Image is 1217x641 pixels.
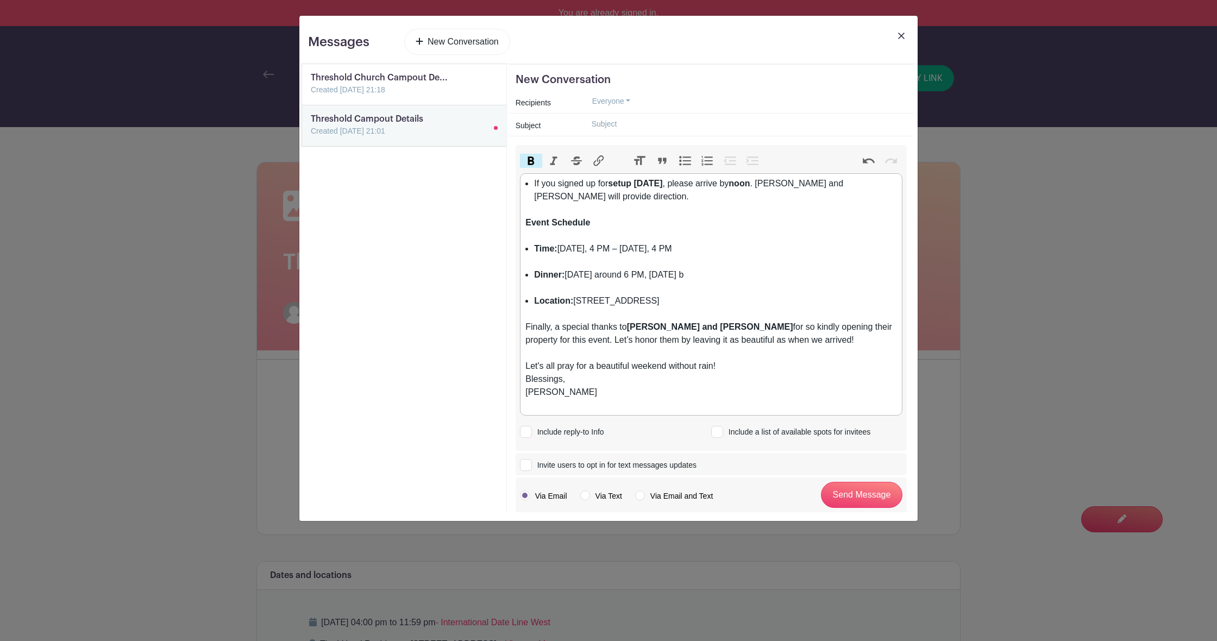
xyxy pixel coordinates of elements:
strong: Event Schedule [525,218,590,227]
div: Finally, a special thanks to for so kindly opening their property for this event. Let’s honor the... [525,320,896,360]
button: Everyone [583,93,640,110]
li: [DATE] around 6 PM, [DATE] b [534,268,896,281]
div: Let's all pray for a beautiful weekend without rain! Blessings, [PERSON_NAME] [525,360,896,399]
h5: New Conversation [516,73,907,86]
label: Via Text [580,491,622,501]
button: Redo [880,154,902,168]
button: Bold [520,154,543,168]
button: Heading [629,154,651,168]
button: Link [587,154,610,168]
div: Invite users to opt in for text messages updates [533,460,697,471]
button: Numbers [696,154,719,168]
input: Send Message [821,482,902,508]
button: Increase Level [742,154,764,168]
div: Recipients [509,95,576,111]
h3: Messages [308,34,369,50]
label: Via Email and Text [635,491,713,501]
li: [DATE], 4 PM – [DATE], 4 PM [534,242,896,268]
button: Bullets [674,154,697,168]
div: Include reply-to Info [533,426,604,438]
strong: Location: [534,296,573,305]
strong: [PERSON_NAME] and [PERSON_NAME] [627,322,793,331]
img: close_button-5f87c8562297e5c2d7936805f587ecaba9071eb48480494691a3f1689db116b3.svg [898,33,905,39]
button: Strikethrough [565,154,588,168]
strong: noon [729,179,750,188]
button: Quote [651,154,674,168]
strong: Dinner: [534,270,564,279]
div: Include a list of available spots for invitees [724,426,870,438]
button: Decrease Level [719,154,742,168]
button: Italic [542,154,565,168]
li: If you signed up for , please arrive by . [PERSON_NAME] and [PERSON_NAME] will provide direction. [534,177,896,216]
strong: setup [DATE] [608,179,662,188]
button: Undo [857,154,880,168]
label: Via Email [520,491,567,501]
li: [STREET_ADDRESS] [534,294,896,320]
input: Subject [583,116,907,133]
strong: Time: [534,244,557,253]
div: Subject [509,118,576,134]
a: New Conversation [404,29,510,55]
